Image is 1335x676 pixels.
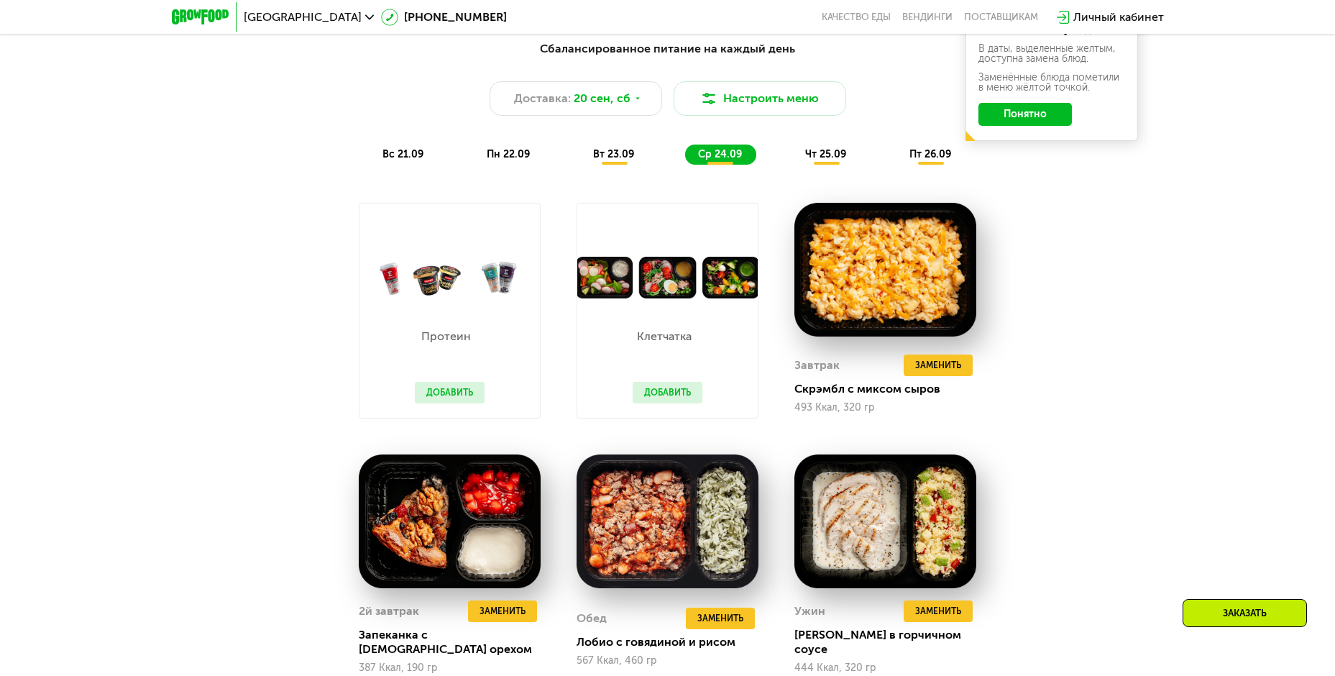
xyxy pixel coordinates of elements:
[697,611,743,626] span: Заменить
[902,12,953,23] a: Вендинги
[904,600,973,622] button: Заменить
[633,382,702,403] button: Добавить
[686,608,755,629] button: Заменить
[822,12,891,23] a: Качество еды
[514,90,571,107] span: Доставка:
[978,25,1125,35] div: Ваше меню на эту неделю
[978,44,1125,64] div: В даты, выделенные желтым, доступна замена блюд.
[487,148,530,160] span: пн 22.09
[674,81,846,116] button: Настроить меню
[577,655,758,667] div: 567 Ккал, 460 гр
[633,331,695,342] p: Клетчатка
[381,9,507,26] a: [PHONE_NUMBER]
[1183,599,1307,627] div: Заказать
[794,662,976,674] div: 444 Ккал, 320 гр
[794,600,825,622] div: Ужин
[480,604,526,618] span: Заменить
[909,148,951,160] span: пт 26.09
[244,12,362,23] span: [GEOGRAPHIC_DATA]
[915,604,961,618] span: Заменить
[698,148,742,160] span: ср 24.09
[382,148,423,160] span: вс 21.09
[468,600,537,622] button: Заменить
[978,103,1072,126] button: Понятно
[577,635,770,649] div: Лобио с говядиной и рисом
[242,40,1093,58] div: Сбалансированное питание на каждый день
[574,90,630,107] span: 20 сен, сб
[794,402,976,414] div: 493 Ккал, 320 гр
[359,662,541,674] div: 387 Ккал, 190 гр
[805,148,846,160] span: чт 25.09
[794,382,988,396] div: Скрэмбл с миксом сыров
[593,148,634,160] span: вт 23.09
[794,628,988,657] div: [PERSON_NAME] в горчичном соусе
[794,355,840,376] div: Завтрак
[904,355,973,376] button: Заменить
[577,608,607,629] div: Обед
[1073,9,1164,26] div: Личный кабинет
[415,331,477,342] p: Протеин
[964,12,1038,23] div: поставщикам
[978,73,1125,93] div: Заменённые блюда пометили в меню жёлтой точкой.
[915,358,961,373] span: Заменить
[359,628,552,657] div: Запеканка с [DEMOGRAPHIC_DATA] орехом
[415,382,485,403] button: Добавить
[359,600,419,622] div: 2й завтрак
